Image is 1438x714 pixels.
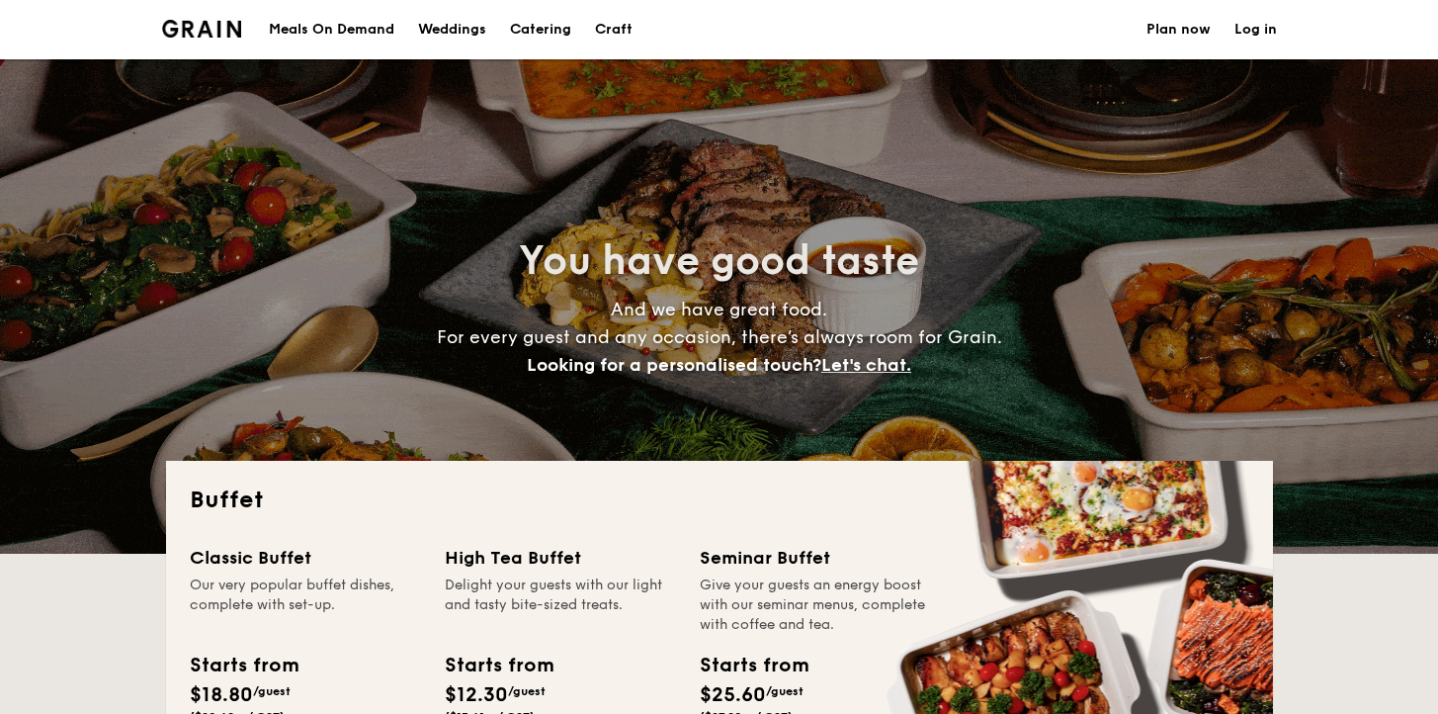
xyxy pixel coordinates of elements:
[190,683,253,707] span: $18.80
[445,544,676,572] div: High Tea Buffet
[821,354,911,376] span: Let's chat.
[508,684,546,698] span: /guest
[190,576,421,635] div: Our very popular buffet dishes, complete with set-up.
[162,20,242,38] a: Logotype
[700,544,931,572] div: Seminar Buffet
[437,299,1002,376] span: And we have great food. For every guest and any occasion, there’s always room for Grain.
[253,684,291,698] span: /guest
[519,237,919,285] span: You have good taste
[700,651,807,680] div: Starts from
[190,485,1249,516] h2: Buffet
[445,651,552,680] div: Starts from
[700,683,766,707] span: $25.60
[766,684,804,698] span: /guest
[445,683,508,707] span: $12.30
[190,544,421,572] div: Classic Buffet
[700,576,931,635] div: Give your guests an energy boost with our seminar menus, complete with coffee and tea.
[445,576,676,635] div: Delight your guests with our light and tasty bite-sized treats.
[527,354,821,376] span: Looking for a personalised touch?
[162,20,242,38] img: Grain
[190,651,297,680] div: Starts from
